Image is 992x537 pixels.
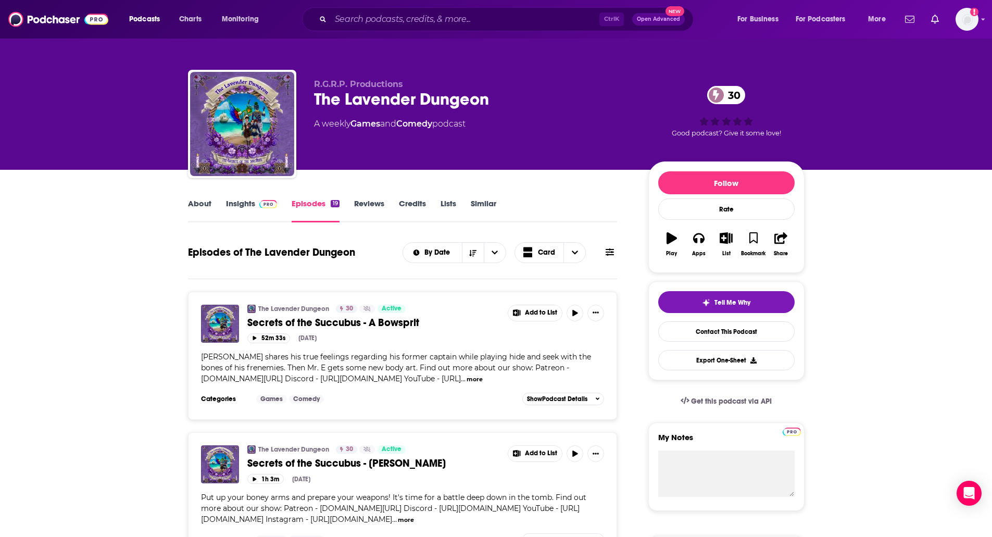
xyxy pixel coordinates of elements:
[587,305,604,321] button: Show More Button
[714,298,750,307] span: Tell Me Why
[658,171,795,194] button: Follow
[289,395,324,403] a: Comedy
[587,445,604,462] button: Show More Button
[190,72,294,176] img: The Lavender Dungeon
[424,249,454,256] span: By Date
[508,305,562,321] button: Show More Button
[471,198,496,222] a: Similar
[957,481,982,506] div: Open Intercom Messenger
[247,457,446,470] span: Secrets of the Succubus - [PERSON_NAME]
[226,198,278,222] a: InsightsPodchaser Pro
[774,251,788,257] div: Share
[970,8,978,16] svg: Add a profile image
[201,493,586,524] span: Put up your boney arms and prepare your weapons! It's time for a battle deep down in the tomb. Fi...
[599,13,624,26] span: Ctrl K
[247,474,284,484] button: 1h 3m
[201,395,248,403] h3: Categories
[346,444,353,455] span: 30
[201,352,591,383] span: [PERSON_NAME] shares his true feelings regarding his former captain while playing hide and seek w...
[258,445,329,454] a: The Lavender Dungeon
[740,226,767,263] button: Bookmark
[382,304,401,314] span: Active
[122,11,173,28] button: open menu
[666,251,677,257] div: Play
[672,129,781,137] span: Good podcast? Give it some love!
[188,198,211,222] a: About
[658,198,795,220] div: Rate
[722,251,731,257] div: List
[692,251,706,257] div: Apps
[508,446,562,461] button: Show More Button
[861,11,899,28] button: open menu
[737,12,778,27] span: For Business
[691,397,772,406] span: Get this podcast via API
[730,11,792,28] button: open menu
[331,11,599,28] input: Search podcasts, credits, & more...
[247,445,256,454] img: The Lavender Dungeon
[258,305,329,313] a: The Lavender Dungeon
[527,395,587,403] span: Show Podcast Details
[796,12,846,27] span: For Podcasters
[247,457,500,470] a: Secrets of the Succubus - [PERSON_NAME]
[179,12,202,27] span: Charts
[767,226,794,263] button: Share
[956,8,978,31] button: Show profile menu
[927,10,943,28] a: Show notifications dropdown
[658,321,795,342] a: Contact This Podcast
[538,249,555,256] span: Card
[789,11,861,28] button: open menu
[392,515,397,524] span: ...
[378,445,406,454] a: Active
[247,316,419,329] span: Secrets of the Succubus - A Bowsprit
[707,86,746,104] a: 30
[314,118,466,130] div: A weekly podcast
[514,242,586,263] h2: Choose View
[467,375,483,384] button: more
[256,395,287,403] a: Games
[188,246,355,259] h1: Episodes of The Lavender Dungeon
[129,12,160,27] span: Podcasts
[658,432,795,451] label: My Notes
[718,86,746,104] span: 30
[783,426,801,436] a: Pro website
[637,17,680,22] span: Open Advanced
[331,200,339,207] div: 19
[247,316,500,329] a: Secrets of the Succubus - A Bowsprit
[525,449,557,457] span: Add to List
[380,119,396,129] span: and
[522,393,605,405] button: ShowPodcast Details
[350,119,380,129] a: Games
[956,8,978,31] span: Logged in as ereardon
[484,243,506,263] button: open menu
[658,350,795,370] button: Export One-Sheet
[648,79,805,144] div: 30Good podcast? Give it some love!
[312,7,704,31] div: Search podcasts, credits, & more...
[672,389,781,414] a: Get this podcast via API
[461,374,466,383] span: ...
[525,309,557,317] span: Add to List
[632,13,685,26] button: Open AdvancedNew
[462,243,484,263] button: Sort Direction
[403,242,506,263] h2: Choose List sort
[658,291,795,313] button: tell me why sparkleTell Me Why
[956,8,978,31] img: User Profile
[712,226,739,263] button: List
[398,516,414,524] button: more
[702,298,710,307] img: tell me why sparkle
[201,305,239,343] img: Secrets of the Succubus - A Bowsprit
[378,305,406,313] a: Active
[685,226,712,263] button: Apps
[8,9,108,29] a: Podchaser - Follow, Share and Rate Podcasts
[399,198,426,222] a: Credits
[247,333,290,343] button: 52m 33s
[396,119,432,129] a: Comedy
[665,6,684,16] span: New
[247,305,256,313] img: The Lavender Dungeon
[441,198,456,222] a: Lists
[201,445,239,483] img: Secrets of the Succubus - Eno Gnorw
[222,12,259,27] span: Monitoring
